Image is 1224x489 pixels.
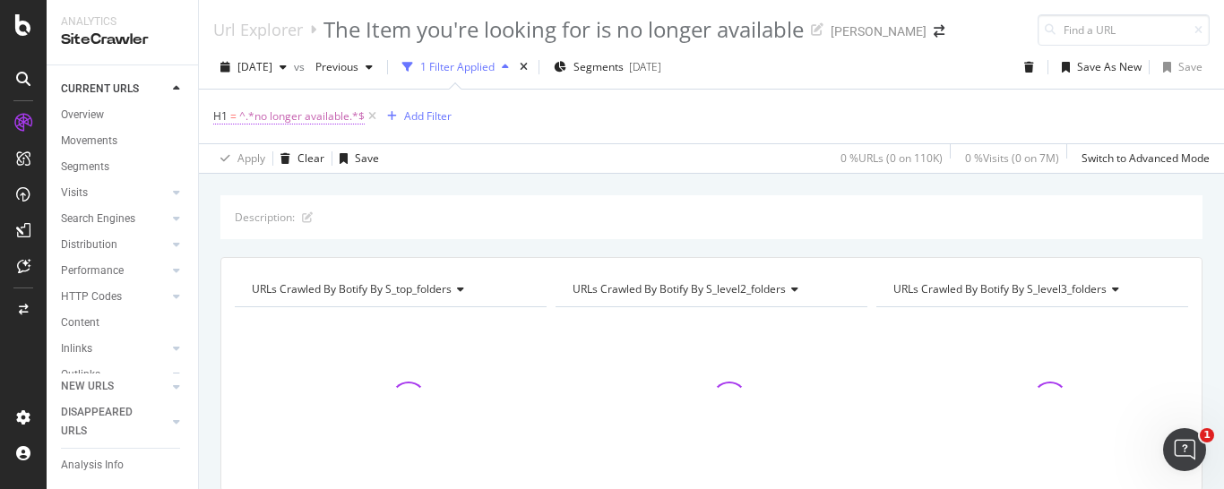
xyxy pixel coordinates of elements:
[61,403,168,441] a: DISAPPEARED URLS
[831,22,927,40] div: [PERSON_NAME]
[273,144,324,173] button: Clear
[61,236,168,254] a: Distribution
[61,210,168,228] a: Search Engines
[237,150,265,166] div: Apply
[573,281,786,296] span: URLs Crawled By Botify By s_level2_folders
[61,262,124,280] div: Performance
[1077,59,1142,74] div: Save As New
[323,14,804,45] div: The Item you're looking for is no longer available
[840,150,943,166] div: 0 % URLs ( 0 on 110K )
[237,59,272,74] span: 2025 Aug. 11th
[213,108,228,124] span: H1
[61,30,184,50] div: SiteCrawler
[934,25,944,38] div: arrow-right-arrow-left
[61,184,88,202] div: Visits
[1178,59,1202,74] div: Save
[420,59,495,74] div: 1 Filter Applied
[1038,14,1210,46] input: Find a URL
[61,365,100,384] div: Outlinks
[235,210,295,225] div: Description:
[61,313,185,332] a: Content
[573,59,624,74] span: Segments
[61,313,99,332] div: Content
[308,59,358,74] span: Previous
[61,339,168,358] a: Inlinks
[61,377,114,396] div: NEW URLS
[629,59,661,74] div: [DATE]
[294,59,308,74] span: vs
[61,14,184,30] div: Analytics
[297,150,324,166] div: Clear
[355,150,379,166] div: Save
[213,53,294,81] button: [DATE]
[61,287,168,306] a: HTTP Codes
[252,281,452,296] span: URLs Crawled By Botify By s_top_folders
[1055,53,1142,81] button: Save As New
[61,80,168,99] a: CURRENT URLS
[230,108,237,124] span: =
[61,456,185,475] a: Analysis Info
[380,106,452,127] button: Add Filter
[61,158,109,176] div: Segments
[569,275,851,304] h4: URLs Crawled By Botify By s_level2_folders
[61,339,92,358] div: Inlinks
[61,377,168,396] a: NEW URLS
[308,53,380,81] button: Previous
[213,20,303,39] a: Url Explorer
[213,144,265,173] button: Apply
[965,150,1059,166] div: 0 % Visits ( 0 on 7M )
[61,236,117,254] div: Distribution
[1200,428,1214,442] span: 1
[61,132,117,150] div: Movements
[61,184,168,202] a: Visits
[61,106,104,124] div: Overview
[516,58,531,76] div: times
[1074,144,1210,173] button: Switch to Advanced Mode
[1082,150,1210,166] div: Switch to Advanced Mode
[1163,428,1206,471] iframe: Intercom live chat
[61,80,139,99] div: CURRENT URLS
[61,456,124,475] div: Analysis Info
[61,365,168,384] a: Outlinks
[61,262,168,280] a: Performance
[547,53,668,81] button: Segments[DATE]
[61,132,185,150] a: Movements
[395,53,516,81] button: 1 Filter Applied
[332,144,379,173] button: Save
[239,104,365,129] span: ^.*no longer available.*$
[1156,53,1202,81] button: Save
[61,403,151,441] div: DISAPPEARED URLS
[893,281,1107,296] span: URLs Crawled By Botify By s_level3_folders
[61,106,185,124] a: Overview
[404,108,452,124] div: Add Filter
[61,158,185,176] a: Segments
[890,275,1172,304] h4: URLs Crawled By Botify By s_level3_folders
[61,287,122,306] div: HTTP Codes
[248,275,530,304] h4: URLs Crawled By Botify By s_top_folders
[61,210,135,228] div: Search Engines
